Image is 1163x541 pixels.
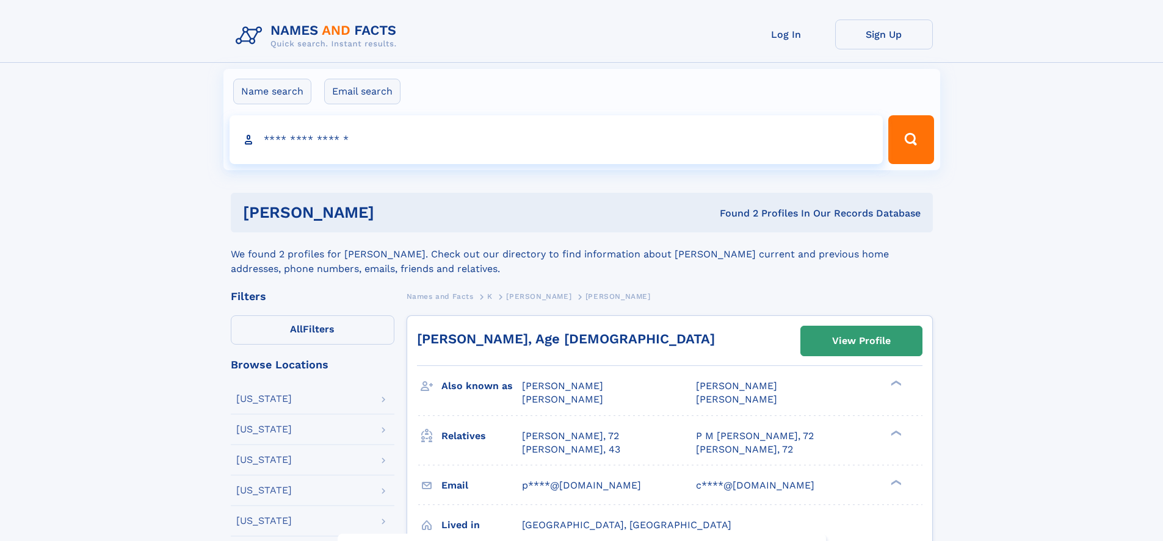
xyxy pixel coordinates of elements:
[441,376,522,396] h3: Also known as
[231,315,394,345] label: Filters
[417,331,715,346] a: [PERSON_NAME], Age [DEMOGRAPHIC_DATA]
[737,20,835,49] a: Log In
[522,519,731,531] span: [GEOGRAPHIC_DATA], [GEOGRAPHIC_DATA]
[290,323,303,335] span: All
[236,485,292,495] div: [US_STATE]
[236,455,292,465] div: [US_STATE]
[231,291,394,302] div: Filters
[487,292,493,301] span: K
[231,359,394,370] div: Browse Locations
[696,443,793,456] a: [PERSON_NAME], 72
[506,292,571,301] span: [PERSON_NAME]
[231,232,933,276] div: We found 2 profiles for [PERSON_NAME]. Check out our directory to find information about [PERSON_...
[441,475,522,496] h3: Email
[243,205,547,220] h1: [PERSON_NAME]
[888,379,902,387] div: ❯
[522,443,620,456] a: [PERSON_NAME], 43
[441,426,522,446] h3: Relatives
[585,292,651,301] span: [PERSON_NAME]
[522,380,603,392] span: [PERSON_NAME]
[407,288,474,304] a: Names and Facts
[506,288,571,304] a: [PERSON_NAME]
[888,429,902,437] div: ❯
[801,326,922,356] a: View Profile
[696,393,777,405] span: [PERSON_NAME]
[441,515,522,536] h3: Lived in
[832,327,891,355] div: View Profile
[233,79,311,104] label: Name search
[835,20,933,49] a: Sign Up
[888,115,933,164] button: Search Button
[324,79,400,104] label: Email search
[522,429,619,443] a: [PERSON_NAME], 72
[696,380,777,392] span: [PERSON_NAME]
[888,478,902,486] div: ❯
[547,207,921,220] div: Found 2 Profiles In Our Records Database
[230,115,883,164] input: search input
[487,288,493,304] a: K
[522,393,603,405] span: [PERSON_NAME]
[236,516,292,526] div: [US_STATE]
[236,394,292,404] div: [US_STATE]
[231,20,407,52] img: Logo Names and Facts
[696,429,814,443] a: P M [PERSON_NAME], 72
[236,425,292,434] div: [US_STATE]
